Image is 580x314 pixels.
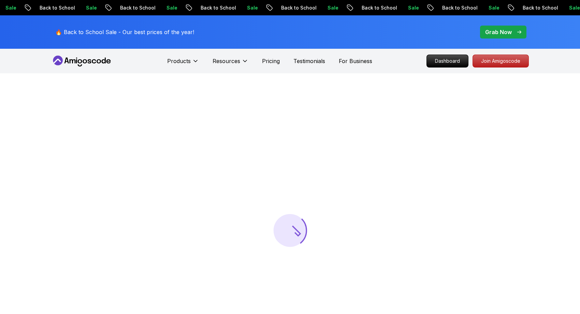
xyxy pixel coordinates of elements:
a: Join Amigoscode [473,55,529,68]
p: Sale [65,4,87,11]
p: Sale [548,4,570,11]
p: Dashboard [427,55,468,67]
p: Back to School [180,4,226,11]
p: Back to School [421,4,468,11]
a: Pricing [262,57,280,65]
a: Testimonials [293,57,325,65]
p: Back to School [99,4,146,11]
p: Sale [307,4,329,11]
a: Dashboard [426,55,468,68]
p: Back to School [341,4,387,11]
p: Resources [213,57,240,65]
button: Products [167,57,199,71]
p: Sale [146,4,168,11]
p: 🔥 Back to School Sale - Our best prices of the year! [55,28,194,36]
a: For Business [339,57,372,65]
p: Join Amigoscode [473,55,528,67]
p: Back to School [19,4,65,11]
button: Resources [213,57,248,71]
p: Back to School [502,4,548,11]
p: Products [167,57,191,65]
p: Sale [387,4,409,11]
p: Sale [468,4,490,11]
p: Back to School [260,4,307,11]
p: Grab Now [485,28,512,36]
p: Sale [226,4,248,11]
